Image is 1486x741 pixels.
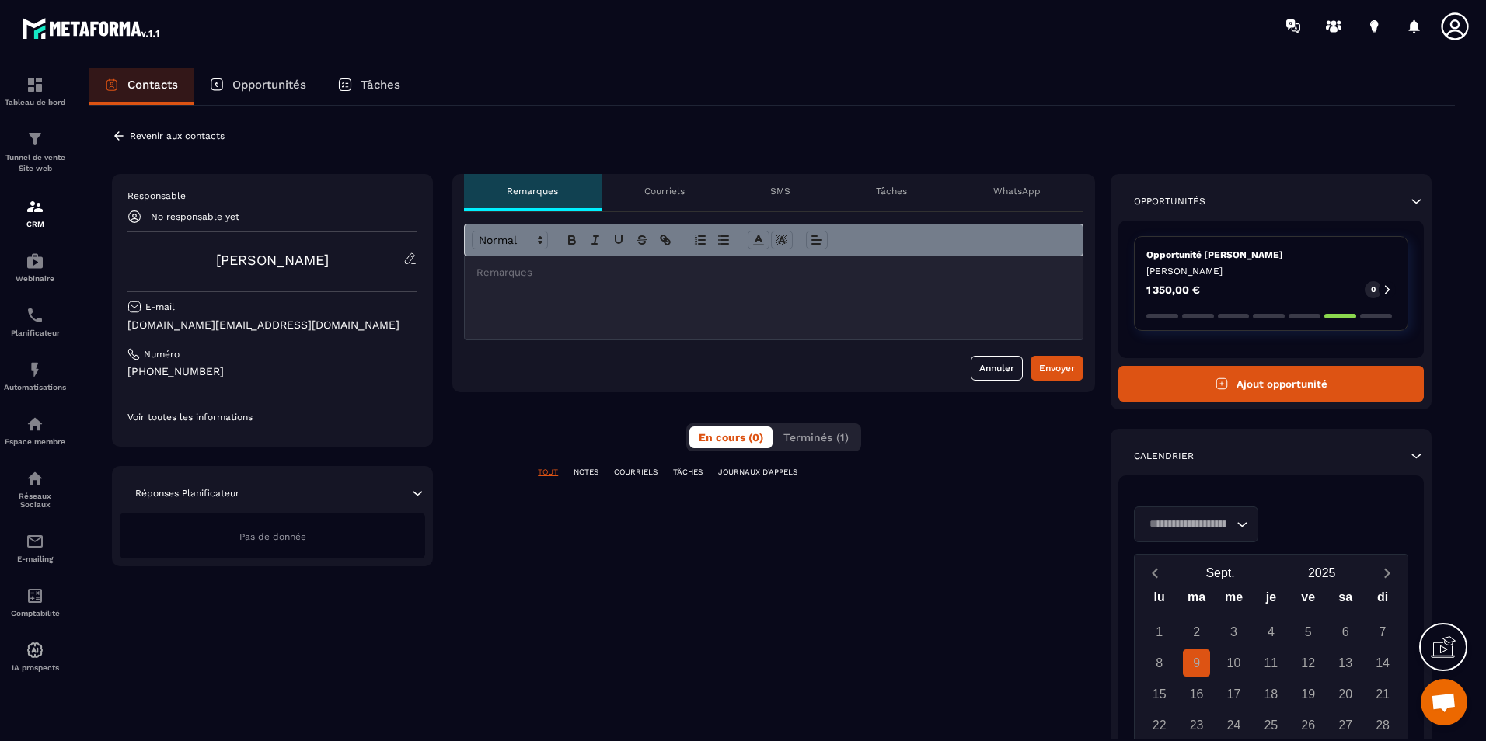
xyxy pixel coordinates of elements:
p: COURRIELS [614,467,658,478]
p: WhatsApp [993,185,1041,197]
p: JOURNAUX D'APPELS [718,467,797,478]
p: Automatisations [4,383,66,391]
div: 8 [1146,649,1173,677]
button: Annuler [971,356,1023,381]
p: Opportunités [1134,195,1205,207]
div: 11 [1258,649,1285,677]
button: Terminés (1) [774,426,858,448]
div: di [1364,586,1401,614]
img: formation [26,130,44,148]
div: Envoyer [1039,360,1075,376]
p: Tunnel de vente Site web [4,152,66,174]
img: scheduler [26,306,44,325]
p: No responsable yet [151,211,239,222]
p: Numéro [144,348,180,360]
div: 9 [1183,649,1210,677]
button: Open months overlay [1170,559,1271,586]
div: sa [1327,586,1364,614]
p: E-mail [145,301,175,313]
a: automationsautomationsWebinaire [4,240,66,294]
div: 21 [1369,680,1397,708]
div: 26 [1295,711,1322,739]
div: 19 [1295,680,1322,708]
p: Tâches [876,185,907,197]
div: Ouvrir le chat [1421,679,1467,725]
p: NOTES [574,467,598,478]
div: 23 [1183,711,1210,739]
p: Calendrier [1134,450,1194,462]
div: 2 [1183,618,1210,645]
p: Tâches [361,78,400,92]
p: 1 350,00 € [1146,284,1200,295]
button: En cours (0) [689,426,773,448]
p: Réponses Planificateur [135,487,239,499]
div: 28 [1369,711,1397,739]
input: Search for option [1144,516,1233,533]
img: logo [22,14,162,42]
div: 25 [1258,711,1285,739]
div: 20 [1332,680,1359,708]
p: Tableau de bord [4,98,66,106]
div: me [1216,586,1253,614]
p: [DOMAIN_NAME][EMAIL_ADDRESS][DOMAIN_NAME] [127,318,417,332]
div: 17 [1220,680,1247,708]
div: 3 [1220,618,1247,645]
p: Webinaire [4,274,66,283]
div: 16 [1183,680,1210,708]
a: accountantaccountantComptabilité [4,575,66,629]
div: ve [1289,586,1327,614]
img: automations [26,641,44,659]
span: En cours (0) [699,431,763,444]
a: Opportunités [194,68,322,105]
img: accountant [26,586,44,605]
p: IA prospects [4,663,66,672]
div: 4 [1258,618,1285,645]
p: Contacts [127,78,178,92]
p: SMS [770,185,790,197]
p: Remarques [507,185,558,197]
button: Next month [1373,562,1401,583]
p: Courriels [644,185,685,197]
p: [PHONE_NUMBER] [127,364,417,379]
a: social-networksocial-networkRéseaux Sociaux [4,457,66,520]
div: 24 [1220,711,1247,739]
a: automationsautomationsEspace membre [4,403,66,457]
p: Espace membre [4,437,66,446]
a: formationformationCRM [4,186,66,240]
p: TÂCHES [673,467,703,478]
p: Opportunités [232,78,306,92]
div: ma [1178,586,1216,614]
div: 10 [1220,649,1247,677]
div: 14 [1369,649,1397,677]
p: Revenir aux contacts [130,130,225,141]
p: E-mailing [4,555,66,563]
p: CRM [4,220,66,228]
span: Pas de donnée [239,531,306,542]
p: Opportunité [PERSON_NAME] [1146,249,1396,261]
a: formationformationTunnel de vente Site web [4,118,66,186]
p: 0 [1371,284,1376,295]
a: formationformationTableau de bord [4,64,66,118]
img: automations [26,360,44,379]
p: Responsable [127,190,417,202]
div: 18 [1258,680,1285,708]
p: Planificateur [4,329,66,337]
a: schedulerschedulerPlanificateur [4,294,66,349]
div: 13 [1332,649,1359,677]
div: je [1252,586,1289,614]
button: Previous month [1141,562,1170,583]
a: Tâches [322,68,416,105]
div: 15 [1146,680,1173,708]
p: Réseaux Sociaux [4,492,66,509]
a: Contacts [89,68,194,105]
p: Comptabilité [4,609,66,617]
span: Terminés (1) [783,431,849,444]
button: Ajout opportunité [1118,366,1424,402]
a: [PERSON_NAME] [216,252,329,268]
img: formation [26,75,44,94]
img: automations [26,252,44,270]
img: email [26,532,44,551]
p: [PERSON_NAME] [1146,265,1396,277]
img: automations [26,415,44,433]
img: social-network [26,469,44,488]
